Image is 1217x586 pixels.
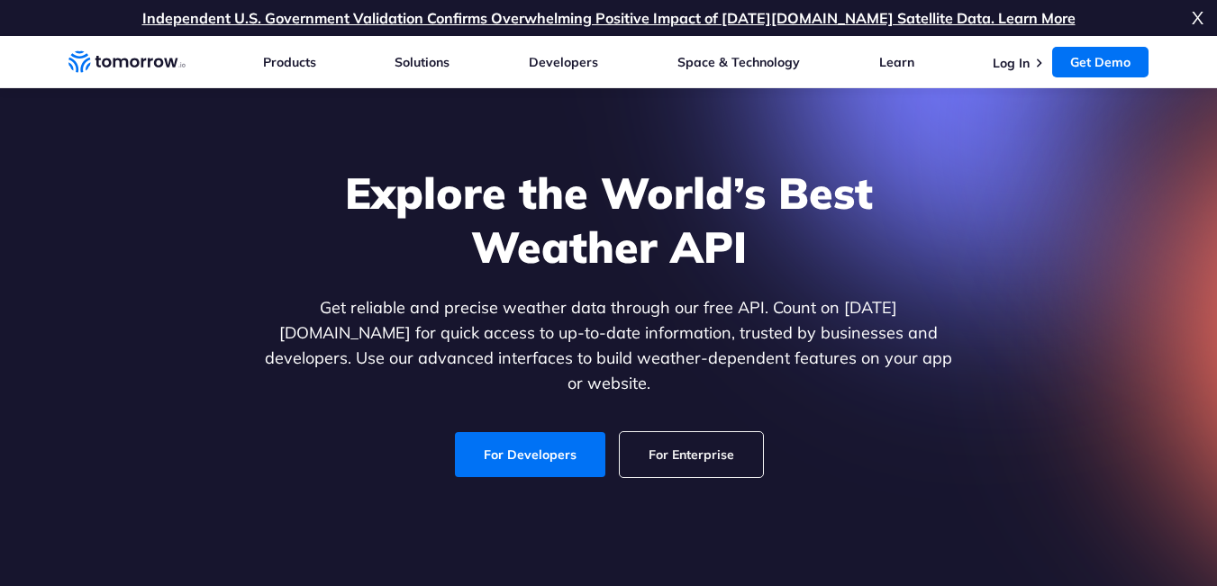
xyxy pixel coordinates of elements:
[261,166,957,274] h1: Explore the World’s Best Weather API
[395,54,450,70] a: Solutions
[263,54,316,70] a: Products
[529,54,598,70] a: Developers
[68,49,186,76] a: Home link
[879,54,914,70] a: Learn
[1052,47,1149,77] a: Get Demo
[993,55,1030,71] a: Log In
[142,9,1076,27] a: Independent U.S. Government Validation Confirms Overwhelming Positive Impact of [DATE][DOMAIN_NAM...
[455,432,605,477] a: For Developers
[261,295,957,396] p: Get reliable and precise weather data through our free API. Count on [DATE][DOMAIN_NAME] for quic...
[620,432,763,477] a: For Enterprise
[677,54,800,70] a: Space & Technology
